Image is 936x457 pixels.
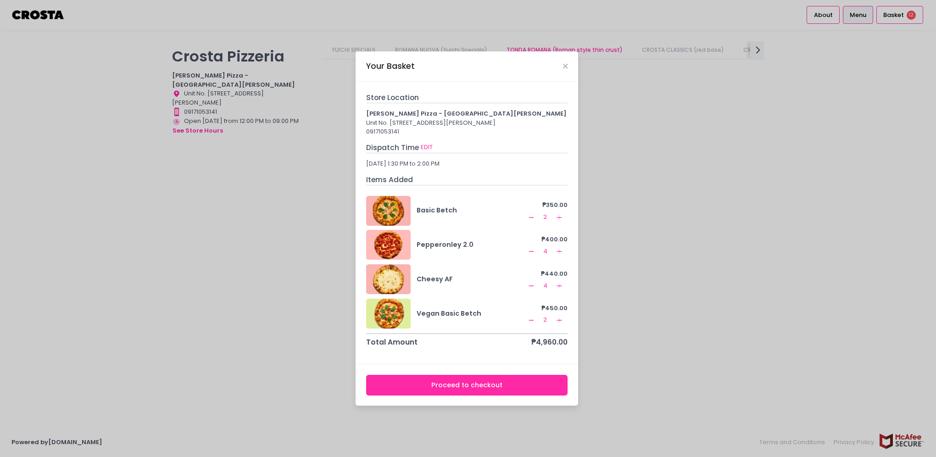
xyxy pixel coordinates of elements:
[366,109,567,118] b: [PERSON_NAME] Pizza - [GEOGRAPHIC_DATA][PERSON_NAME]
[526,235,568,244] div: ₱400.00
[366,337,418,347] div: Total Amount
[526,201,568,210] div: ₱350.00
[366,174,568,185] div: Items Added
[366,375,568,396] button: Proceed to checkout
[417,309,526,318] div: Vegan Basic Betch
[531,337,568,347] div: ₱4,960.00
[366,127,568,136] div: 09171053141
[366,92,568,103] div: Store Location
[366,118,568,128] div: Unit No. [STREET_ADDRESS][PERSON_NAME]
[563,64,568,68] button: Close
[366,159,568,168] div: [DATE] 1:30 PM to 2:00 PM
[366,60,415,72] div: Your Basket
[526,304,568,313] div: ₱450.00
[417,274,526,284] div: Cheesy AF
[417,240,526,250] div: Pepperonley 2.0
[417,206,526,215] div: Basic Betch
[526,269,568,279] div: ₱440.00
[420,142,433,152] button: EDIT
[366,143,419,152] span: Dispatch Time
